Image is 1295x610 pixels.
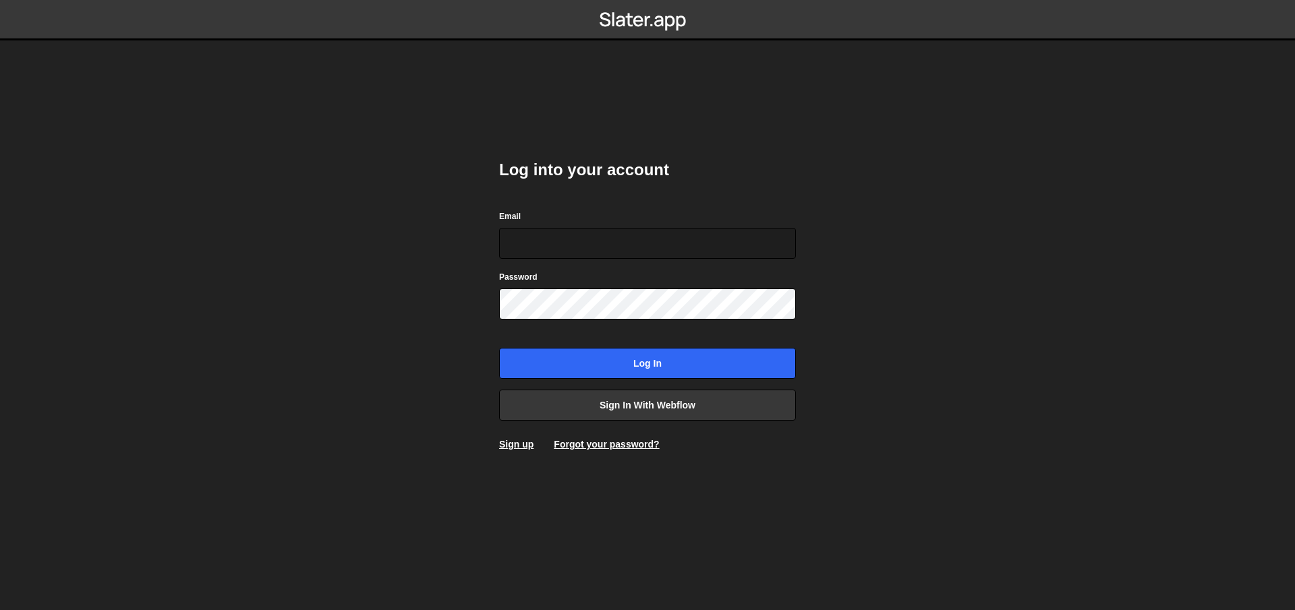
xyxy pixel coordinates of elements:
label: Email [499,210,521,223]
label: Password [499,270,538,284]
a: Sign up [499,439,534,450]
a: Forgot your password? [554,439,659,450]
input: Log in [499,348,796,379]
a: Sign in with Webflow [499,390,796,421]
h2: Log into your account [499,159,796,181]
